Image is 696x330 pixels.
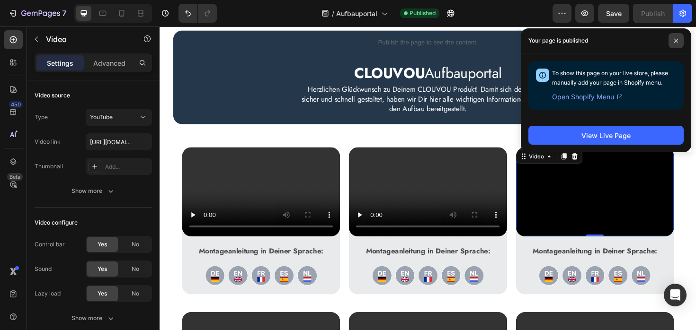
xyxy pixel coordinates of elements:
span: No [132,240,139,249]
div: Control bar [35,240,65,249]
img: gempages_562618341747852453-e7653e94-9607-46ab-ba4f-0b3493cc758f.png [72,253,93,274]
strong: Montageanleitung in Deiner Sprache: [42,232,173,243]
video: Video [200,128,367,222]
p: Your page is published [528,36,588,45]
img: gempages_562618341747852453-a8f4b3d9-97c4-49cd-94c1-9e7143d9b989.png [322,253,343,274]
div: Open Intercom Messenger [664,284,687,306]
button: 7 [4,4,71,23]
img: gempages_562618341747852453-fe2c5d12-2f31-4bde-8160-b8cf53b282ec.png [298,253,319,274]
img: gempages_562618341747852453-ca1ce484-c325-47e9-9a4b-24c9179a5151.png [274,253,294,274]
iframe: Design area [160,26,696,330]
span: No [132,265,139,273]
img: gempages_562618341747852453-ca1ce484-c325-47e9-9a4b-24c9179a5151.png [97,253,118,274]
img: gempages_562618341747852453-0bd42ee9-9087-4a9d-8aa2-012a02a72b42.png [48,253,69,274]
h2: Aufbauportal [14,39,554,61]
div: Beta [7,173,23,181]
img: gempages_562618341747852453-0bd42ee9-9087-4a9d-8aa2-012a02a72b42.png [402,253,422,274]
div: Video configure [35,218,78,227]
div: Type [35,113,48,122]
div: Show more [71,186,116,196]
strong: CLOUVOU [206,38,281,60]
span: No [132,289,139,298]
div: Sound [35,265,52,273]
strong: Montageanleitung in Deiner Sprache: [395,232,526,243]
button: View Live Page [528,126,684,145]
img: gempages_562618341747852453-fe2c5d12-2f31-4bde-8160-b8cf53b282ec.png [475,253,496,274]
div: Publish [641,9,665,18]
span: Open Shopify Menu [552,91,614,103]
video: Video [24,128,191,222]
div: Video source [35,91,70,100]
span: Yes [98,265,107,273]
img: gempages_562618341747852453-a8f4b3d9-97c4-49cd-94c1-9e7143d9b989.png [500,253,520,274]
p: Video [46,34,126,45]
div: Video [389,133,409,142]
div: Thumbnail [35,162,63,171]
p: Advanced [93,58,125,68]
div: Video link [35,138,61,146]
iframe: Video [377,128,544,222]
strong: Montageanleitung in Deiner Sprache: [218,232,350,243]
img: gempages_562618341747852453-e7653e94-9607-46ab-ba4f-0b3493cc758f.png [250,253,270,274]
span: Aufbauportal [336,9,377,18]
div: Show more [71,313,116,323]
div: Undo/Redo [178,4,217,23]
button: Publish [633,4,673,23]
div: View Live Page [581,130,631,140]
p: Settings [47,58,73,68]
p: Publish the page to see the content. [14,12,554,22]
button: Show more [35,310,152,327]
button: YouTube [86,109,152,126]
span: Yes [98,289,107,298]
button: Show more [35,182,152,200]
span: Yes [98,240,107,249]
img: gempages_562618341747852453-0bd42ee9-9087-4a9d-8aa2-012a02a72b42.png [225,253,246,274]
div: Lazy load [35,289,61,298]
p: 7 [62,8,66,19]
img: gempages_562618341747852453-ca1ce484-c325-47e9-9a4b-24c9179a5151.png [451,253,472,274]
input: Insert video url here [86,133,152,150]
span: Save [606,9,622,17]
div: Add... [105,163,150,171]
span: YouTube [90,113,113,121]
div: 450 [9,101,23,108]
img: gempages_562618341747852453-fe2c5d12-2f31-4bde-8160-b8cf53b282ec.png [121,253,142,274]
span: / [332,9,334,18]
span: Published [410,9,436,17]
button: Save [598,4,629,23]
span: To show this page on your live store, please manually add your page in Shopify menu. [552,69,668,86]
p: Herzlichen Glückwunsch zu Deinem CLOUVOU Produkt! Damit sich der Aufbau sicher und schnell gestal... [150,61,418,93]
img: gempages_562618341747852453-a8f4b3d9-97c4-49cd-94c1-9e7143d9b989.png [146,253,167,274]
img: gempages_562618341747852453-e7653e94-9607-46ab-ba4f-0b3493cc758f.png [426,253,447,274]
